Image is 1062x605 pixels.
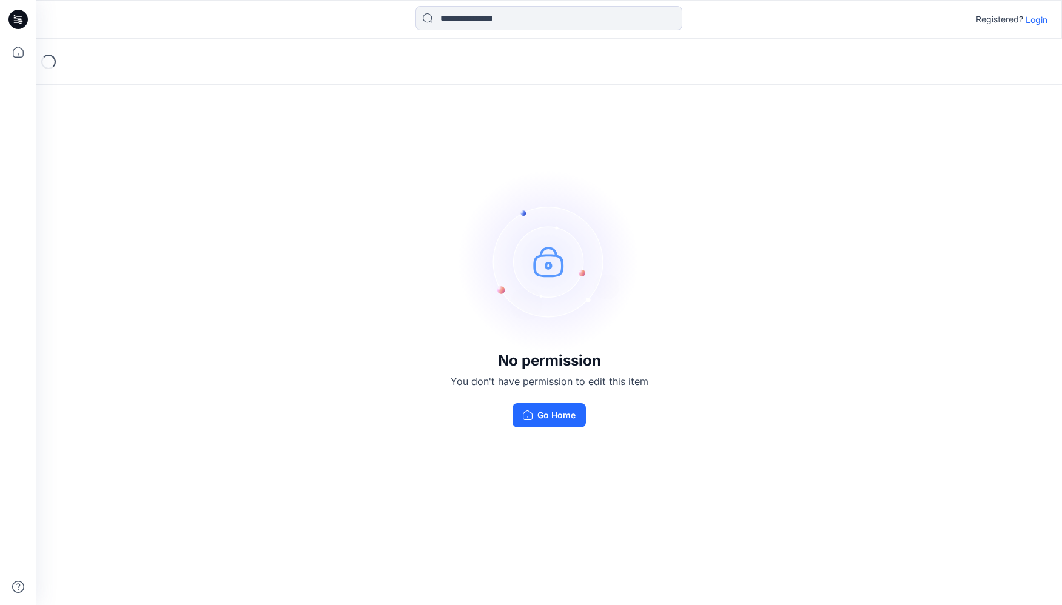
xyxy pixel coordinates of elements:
[451,352,648,369] h3: No permission
[1026,13,1047,26] p: Login
[513,403,586,427] button: Go Home
[976,12,1023,27] p: Registered?
[451,374,648,389] p: You don't have permission to edit this item
[459,170,640,352] img: no-perm.svg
